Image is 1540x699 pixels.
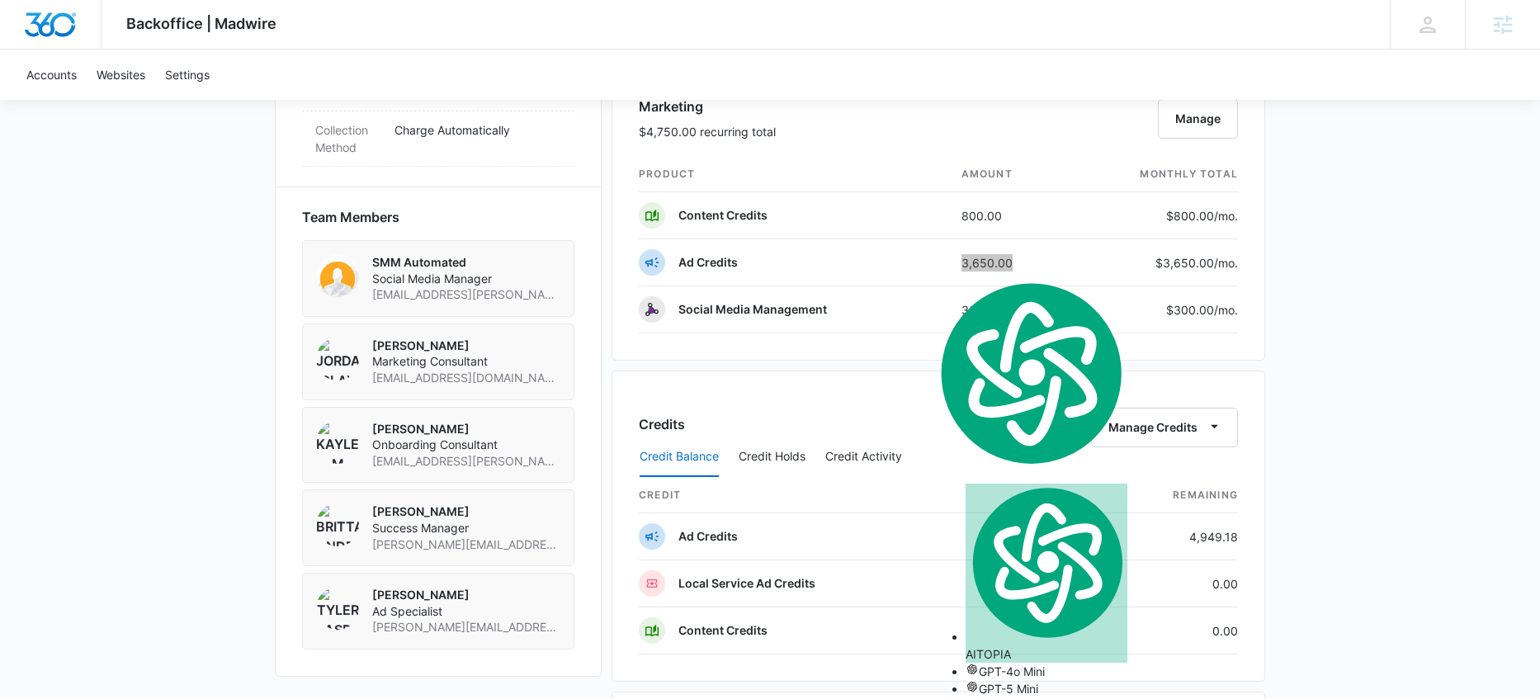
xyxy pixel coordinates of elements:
td: 0.00 [1063,607,1238,654]
img: Jordan Clay [316,338,359,380]
span: Marketing Consultant [372,353,560,370]
img: Brittany Anderson [316,503,359,546]
td: 800.00 [948,192,1068,239]
img: Kaylee M Cordell [316,421,359,464]
button: Credit Activity [825,437,902,477]
th: credit [639,478,1063,513]
p: Ad Credits [678,254,738,271]
h3: Marketing [639,97,776,116]
p: SMM Automated [372,254,560,271]
p: Content Credits [678,622,768,639]
div: GPT-4o Mini [966,663,1127,680]
span: [PERSON_NAME][EMAIL_ADDRESS][PERSON_NAME][DOMAIN_NAME] [372,536,560,553]
button: Manage Credits [1091,408,1238,447]
span: [PERSON_NAME][EMAIL_ADDRESS][PERSON_NAME][DOMAIN_NAME] [372,619,560,635]
div: AITOPIA [966,484,1127,663]
span: /mo. [1214,303,1238,317]
button: Credit Holds [739,437,805,477]
p: [PERSON_NAME] [372,503,560,520]
img: logo.svg [966,484,1127,641]
td: 4,949.18 [1063,513,1238,560]
th: Remaining [1063,478,1238,513]
span: [EMAIL_ADDRESS][PERSON_NAME][DOMAIN_NAME] [372,453,560,470]
span: /mo. [1214,209,1238,223]
p: [PERSON_NAME] [372,587,560,603]
p: $300.00 [1160,301,1238,319]
p: Social Media Management [678,301,827,318]
th: amount [948,157,1068,192]
p: Content Credits [678,207,768,224]
p: Ad Credits [678,528,738,545]
span: Social Media Manager [372,271,560,287]
p: Charge Automatically [394,121,561,139]
h3: Credits [639,414,685,434]
span: [EMAIL_ADDRESS][DOMAIN_NAME] [372,370,560,386]
img: gpt-black.svg [966,680,979,693]
th: product [639,157,948,192]
dt: Collection Method [315,121,381,156]
span: [EMAIL_ADDRESS][PERSON_NAME][DOMAIN_NAME] [372,286,560,303]
button: Credit Balance [640,437,719,477]
p: Local Service Ad Credits [678,575,815,592]
td: 0.00 [1063,560,1238,607]
p: [PERSON_NAME] [372,421,560,437]
div: GPT-5 Mini [966,680,1127,697]
img: SMM Automated [316,254,359,297]
p: $3,650.00 [1155,254,1238,272]
p: [PERSON_NAME] [372,338,560,354]
td: 3,650.00 [948,239,1068,286]
a: Accounts [17,50,87,100]
p: $4,750.00 recurring total [639,123,776,140]
span: Backoffice | Madwire [126,15,276,32]
a: Websites [87,50,155,100]
button: Manage [1158,99,1238,139]
span: /mo. [1214,256,1238,270]
div: Collection MethodCharge Automatically [302,111,574,167]
p: $800.00 [1160,207,1238,224]
th: monthly total [1067,157,1238,192]
img: logo.svg [933,278,1127,468]
img: gpt-black.svg [966,663,979,676]
span: Success Manager [372,520,560,536]
a: Settings [155,50,220,100]
span: Onboarding Consultant [372,437,560,453]
span: Team Members [302,207,399,227]
span: Ad Specialist [372,603,560,620]
img: Tyler Rasdon [316,587,359,630]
